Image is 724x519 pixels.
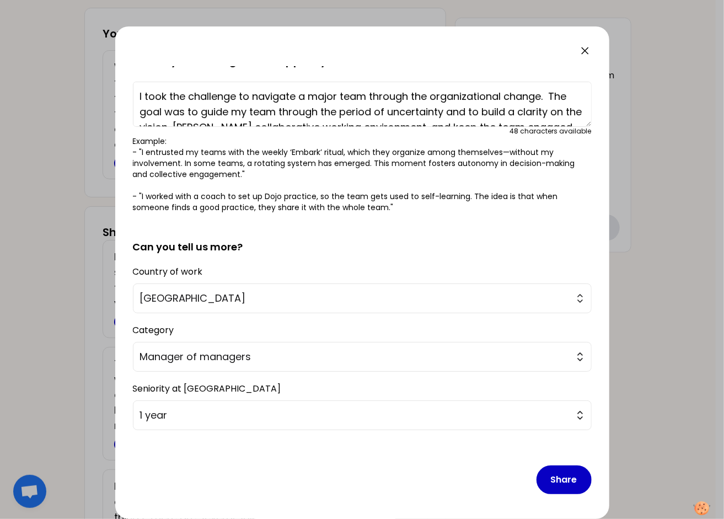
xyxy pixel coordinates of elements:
[537,466,592,494] button: Share
[510,127,592,136] div: 48 characters available
[140,408,569,423] span: 1 year
[133,382,281,395] label: Seniority at [GEOGRAPHIC_DATA]
[140,349,569,365] span: Manager of managers
[133,400,592,430] button: 1 year
[133,283,592,313] button: [GEOGRAPHIC_DATA]
[133,265,203,278] label: Country of work
[133,136,592,213] p: Example: - "I entrusted my teams with the weekly ‘Embark’ ritual, which they organize among thems...
[133,342,592,372] button: Manager of managers
[133,82,592,127] textarea: I took the challenge to navigate a major team through the organizational change. The goal was to ...
[133,222,592,255] h2: Can you tell us more?
[140,291,569,306] span: [GEOGRAPHIC_DATA]
[133,324,174,336] label: Category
